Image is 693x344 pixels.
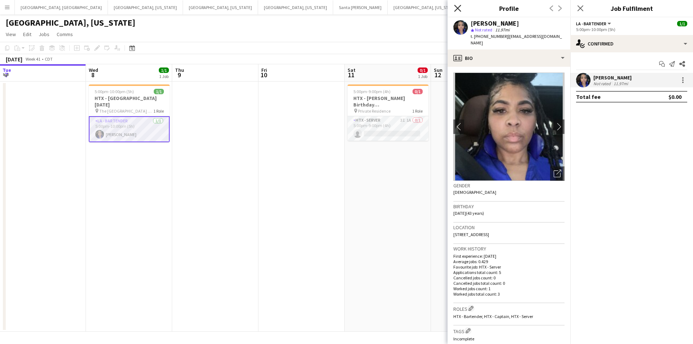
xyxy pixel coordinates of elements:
[89,116,170,142] app-card-role: LA - Bartender1/15:00pm-10:00pm (5h)[PERSON_NAME]
[448,4,570,13] h3: Profile
[576,21,606,26] span: LA - Bartender
[418,68,428,73] span: 0/1
[54,30,76,39] a: Comms
[388,0,463,14] button: [GEOGRAPHIC_DATA], [US_STATE]
[677,21,687,26] span: 1/1
[260,71,267,79] span: 10
[261,67,267,73] span: Fri
[39,31,49,38] span: Jobs
[434,67,443,73] span: Sun
[453,327,565,335] h3: Tags
[95,89,134,94] span: 5:00pm-10:00pm (5h)
[183,0,258,14] button: [GEOGRAPHIC_DATA], [US_STATE]
[453,275,565,280] p: Cancelled jobs count: 0
[99,108,153,114] span: The [GEOGRAPHIC_DATA] at [GEOGRAPHIC_DATA]
[3,30,19,39] a: View
[353,89,391,94] span: 5:00pm-9:00pm (4h)
[45,56,53,62] div: CDT
[88,71,98,79] span: 8
[174,71,184,79] span: 9
[159,74,169,79] div: 1 Job
[159,68,169,73] span: 1/1
[57,31,73,38] span: Comms
[23,31,31,38] span: Edit
[358,108,391,114] span: Private Residence
[348,67,356,73] span: Sat
[418,74,427,79] div: 1 Job
[453,264,565,270] p: Favourite job: HTX - Server
[453,203,565,210] h3: Birthday
[453,270,565,275] p: Applications total count: 5
[433,71,443,79] span: 12
[36,30,52,39] a: Jobs
[453,232,489,237] span: [STREET_ADDRESS]
[175,67,184,73] span: Thu
[668,93,681,100] div: $0.00
[89,67,98,73] span: Wed
[612,81,629,86] div: 11.97mi
[453,280,565,286] p: Cancelled jobs total count: 0
[412,108,423,114] span: 1 Role
[20,30,34,39] a: Edit
[348,116,428,141] app-card-role: HTX - Server3I1A0/15:00pm-9:00pm (4h)
[1,71,11,79] span: 7
[453,224,565,231] h3: Location
[89,95,170,108] h3: HTX - [GEOGRAPHIC_DATA] [DATE]
[154,89,164,94] span: 1/1
[108,0,183,14] button: [GEOGRAPHIC_DATA], [US_STATE]
[453,286,565,291] p: Worked jobs count: 1
[153,108,164,114] span: 1 Role
[413,89,423,94] span: 0/1
[471,34,562,45] span: | [EMAIL_ADDRESS][DOMAIN_NAME]
[258,0,333,14] button: [GEOGRAPHIC_DATA], [US_STATE]
[570,35,693,52] div: Confirmed
[453,291,565,297] p: Worked jobs total count: 3
[24,56,42,62] span: Week 41
[593,74,632,81] div: [PERSON_NAME]
[6,31,16,38] span: View
[6,17,135,28] h1: [GEOGRAPHIC_DATA], [US_STATE]
[348,95,428,108] h3: HTX - [PERSON_NAME] Birthday [DEMOGRAPHIC_DATA]
[453,245,565,252] h3: Work history
[15,0,108,14] button: [GEOGRAPHIC_DATA], [GEOGRAPHIC_DATA]
[494,27,511,32] span: 11.97mi
[453,259,565,264] p: Average jobs: 0.429
[333,0,388,14] button: Santa [PERSON_NAME]
[3,67,11,73] span: Tue
[448,49,570,67] div: Bio
[346,71,356,79] span: 11
[471,34,508,39] span: t. [PHONE_NUMBER]
[453,336,565,341] p: Incomplete
[570,4,693,13] h3: Job Fulfilment
[453,305,565,312] h3: Roles
[576,21,612,26] button: LA - Bartender
[453,210,484,216] span: [DATE] (43 years)
[550,166,565,181] div: Open photos pop-in
[453,182,565,189] h3: Gender
[453,73,565,181] img: Crew avatar or photo
[593,81,612,86] div: Not rated
[453,253,565,259] p: First experience: [DATE]
[576,93,601,100] div: Total fee
[475,27,492,32] span: Not rated
[576,27,687,32] div: 5:00pm-10:00pm (5h)
[6,56,22,63] div: [DATE]
[471,20,519,27] div: [PERSON_NAME]
[348,84,428,141] app-job-card: 5:00pm-9:00pm (4h)0/1HTX - [PERSON_NAME] Birthday [DEMOGRAPHIC_DATA] Private Residence1 RoleHTX -...
[453,190,496,195] span: [DEMOGRAPHIC_DATA]
[89,84,170,142] app-job-card: 5:00pm-10:00pm (5h)1/1HTX - [GEOGRAPHIC_DATA] [DATE] The [GEOGRAPHIC_DATA] at [GEOGRAPHIC_DATA]1 ...
[453,314,533,319] span: HTX - Bartender, HTX - Captain, HTX - Server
